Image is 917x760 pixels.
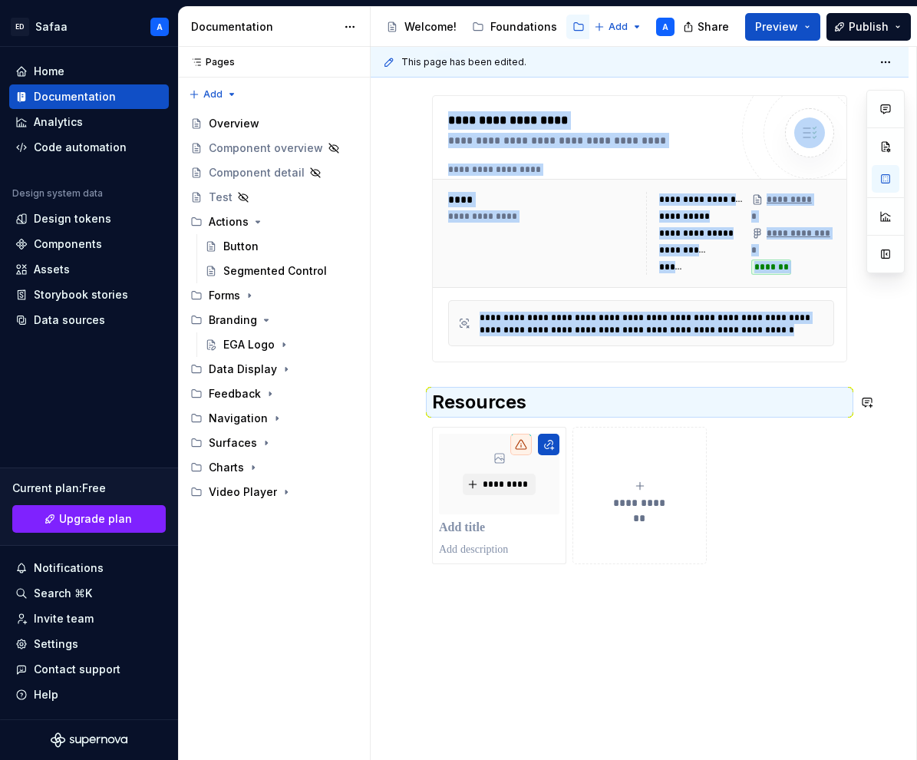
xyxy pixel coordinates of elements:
[209,312,257,328] div: Branding
[404,19,457,35] div: Welcome!
[9,257,169,282] a: Assets
[59,511,132,527] span: Upgrade plan
[849,19,889,35] span: Publish
[184,56,235,68] div: Pages
[9,606,169,631] a: Invite team
[566,15,665,39] a: Components
[209,165,305,180] div: Component detail
[209,460,244,475] div: Charts
[34,662,120,677] div: Contact support
[9,657,169,682] button: Contact support
[490,19,557,35] div: Foundations
[209,362,277,377] div: Data Display
[34,611,94,626] div: Invite team
[184,111,364,504] div: Page tree
[3,10,175,43] button: EDSafaaA
[34,586,92,601] div: Search ⌘K
[9,581,169,606] button: Search ⌘K
[745,13,820,41] button: Preview
[11,18,29,36] div: ED
[184,406,364,431] div: Navigation
[9,632,169,656] a: Settings
[698,19,729,35] span: Share
[209,140,323,156] div: Component overview
[609,21,628,33] span: Add
[184,136,364,160] a: Component overview
[223,263,327,279] div: Segmented Control
[184,382,364,406] div: Feedback
[34,262,70,277] div: Assets
[184,111,364,136] a: Overview
[184,480,364,504] div: Video Player
[12,505,166,533] button: Upgrade plan
[589,16,647,38] button: Add
[432,391,526,413] strong: Resources
[184,283,364,308] div: Forms
[209,190,233,205] div: Test
[35,19,68,35] div: Safaa
[203,88,223,101] span: Add
[755,19,798,35] span: Preview
[34,636,78,652] div: Settings
[184,210,364,234] div: Actions
[51,732,127,748] svg: Supernova Logo
[34,236,102,252] div: Components
[209,484,277,500] div: Video Player
[184,308,364,332] div: Branding
[662,21,668,33] div: A
[199,234,364,259] a: Button
[184,84,242,105] button: Add
[223,239,259,254] div: Button
[209,116,259,131] div: Overview
[466,15,563,39] a: Foundations
[34,211,111,226] div: Design tokens
[380,12,586,42] div: Page tree
[199,259,364,283] a: Segmented Control
[9,232,169,256] a: Components
[12,481,166,496] div: Current plan : Free
[184,357,364,382] div: Data Display
[9,556,169,580] button: Notifications
[34,312,105,328] div: Data sources
[209,214,249,230] div: Actions
[209,435,257,451] div: Surfaces
[34,64,64,79] div: Home
[184,431,364,455] div: Surfaces
[199,332,364,357] a: EGA Logo
[12,187,103,200] div: Design system data
[157,21,163,33] div: A
[209,411,268,426] div: Navigation
[34,89,116,104] div: Documentation
[9,110,169,134] a: Analytics
[184,185,364,210] a: Test
[380,15,463,39] a: Welcome!
[401,56,526,68] span: This page has been edited.
[209,386,261,401] div: Feedback
[9,283,169,307] a: Storybook stories
[9,135,169,160] a: Code automation
[9,84,169,109] a: Documentation
[34,560,104,576] div: Notifications
[34,140,127,155] div: Code automation
[34,114,83,130] div: Analytics
[826,13,911,41] button: Publish
[184,160,364,185] a: Component detail
[34,287,128,302] div: Storybook stories
[191,19,336,35] div: Documentation
[209,288,240,303] div: Forms
[34,687,58,702] div: Help
[9,207,169,231] a: Design tokens
[675,13,739,41] button: Share
[9,682,169,707] button: Help
[184,455,364,480] div: Charts
[9,308,169,332] a: Data sources
[9,59,169,84] a: Home
[223,337,275,352] div: EGA Logo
